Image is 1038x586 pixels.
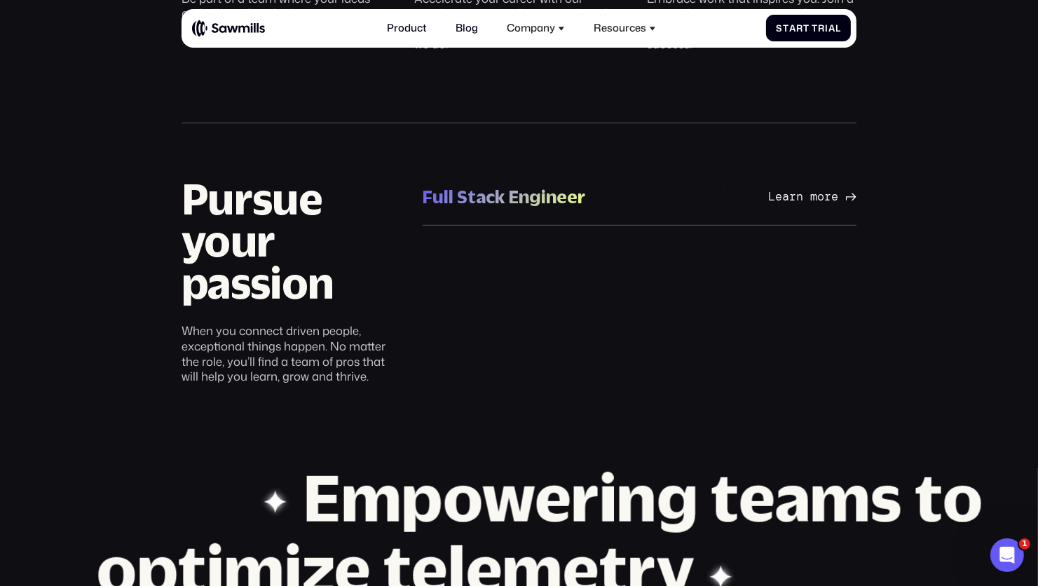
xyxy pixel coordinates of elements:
div: When you connect driven people, exceptional things happen. No matter the role, you’ll find a team... [182,323,399,384]
span: a [789,23,796,34]
span: a [828,23,835,34]
span: r [818,23,825,34]
a: Blog [448,14,486,42]
div: Full Stack Engineer [423,185,586,208]
a: Full Stack EngineerLearn more [423,168,856,226]
span: l [835,23,841,34]
div: Resources [594,22,646,34]
span: T [812,23,818,34]
div: Resources [586,14,664,42]
span: t [783,23,789,34]
div: Company [499,14,573,42]
a: StartTrial [766,15,852,41]
h2: Pursue your passion [182,178,399,304]
a: Product [379,14,435,42]
span: S [776,23,783,34]
iframe: Intercom live chat [990,538,1024,572]
span: 1 [1019,538,1030,550]
span: r [796,23,803,34]
div: Empowering teams to [256,462,1030,533]
span: t [803,23,810,34]
div: Company [507,22,555,34]
span: i [825,23,828,34]
div: Learn more [768,189,838,203]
